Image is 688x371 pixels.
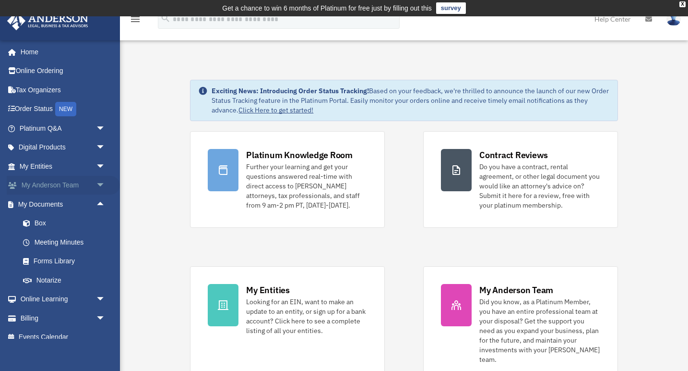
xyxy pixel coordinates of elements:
span: arrow_drop_down [96,157,115,176]
a: My Anderson Teamarrow_drop_down [7,176,120,195]
a: Events Calendar [7,328,120,347]
a: Order StatusNEW [7,99,120,119]
a: Home [7,42,115,62]
div: My Entities [246,284,289,296]
span: arrow_drop_down [96,138,115,158]
a: menu [130,17,141,25]
a: Online Learningarrow_drop_down [7,290,120,309]
span: arrow_drop_down [96,119,115,138]
span: arrow_drop_down [96,290,115,309]
img: User Pic [666,12,681,26]
a: Platinum Knowledge Room Further your learning and get your questions answered real-time with dire... [190,131,385,228]
span: arrow_drop_down [96,176,115,196]
div: NEW [55,102,76,116]
div: Did you know, as a Platinum Member, you have an entire professional team at your disposal? Get th... [479,297,600,364]
a: Billingarrow_drop_down [7,309,120,328]
span: arrow_drop_down [96,309,115,328]
div: Get a chance to win 6 months of Platinum for free just by filling out this [222,2,432,14]
a: Online Ordering [7,62,120,81]
a: survey [436,2,466,14]
i: search [160,13,171,24]
div: Further your learning and get your questions answered real-time with direct access to [PERSON_NAM... [246,162,367,210]
div: Based on your feedback, we're thrilled to announce the launch of our new Order Status Tracking fe... [212,86,609,115]
a: Box [13,214,120,233]
a: Click Here to get started! [238,106,313,114]
a: My Entitiesarrow_drop_down [7,157,120,176]
div: Looking for an EIN, want to make an update to an entity, or sign up for a bank account? Click her... [246,297,367,335]
a: My Documentsarrow_drop_up [7,195,120,214]
a: Contract Reviews Do you have a contract, rental agreement, or other legal document you would like... [423,131,618,228]
div: Contract Reviews [479,149,548,161]
a: Platinum Q&Aarrow_drop_down [7,119,120,138]
a: Forms Library [13,252,120,271]
strong: Exciting News: Introducing Order Status Tracking! [212,87,369,95]
div: close [679,1,686,7]
span: arrow_drop_up [96,195,115,214]
a: Digital Productsarrow_drop_down [7,138,120,157]
i: menu [130,13,141,25]
div: Do you have a contract, rental agreement, or other legal document you would like an attorney's ad... [479,162,600,210]
img: Anderson Advisors Platinum Portal [4,12,91,30]
a: Meeting Minutes [13,233,120,252]
a: Tax Organizers [7,80,120,99]
a: Notarize [13,271,120,290]
div: Platinum Knowledge Room [246,149,353,161]
div: My Anderson Team [479,284,553,296]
